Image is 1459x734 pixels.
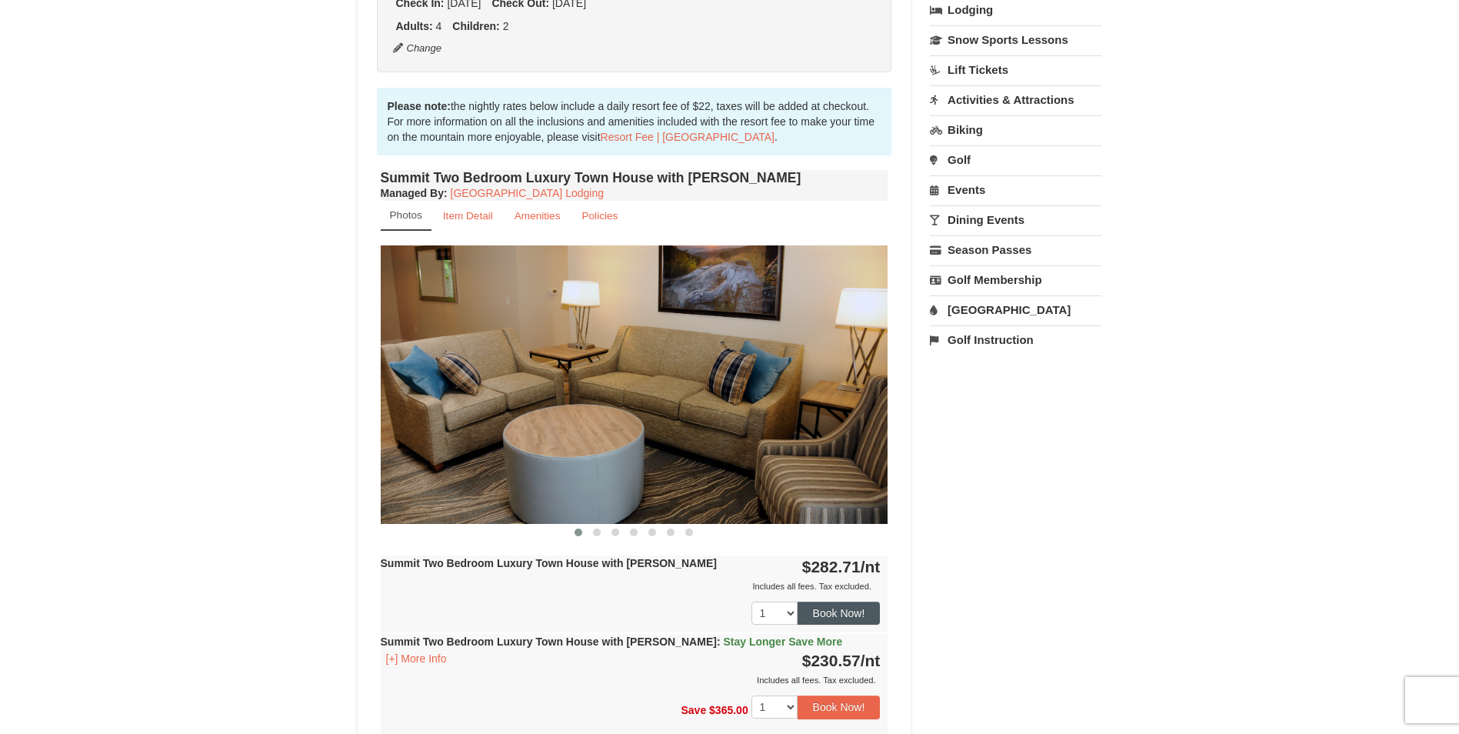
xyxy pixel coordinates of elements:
[381,187,444,199] span: Managed By
[717,636,721,648] span: :
[433,201,503,231] a: Item Detail
[601,131,774,143] a: Resort Fee | [GEOGRAPHIC_DATA]
[396,20,433,32] strong: Adults:
[452,20,499,32] strong: Children:
[930,175,1101,204] a: Events
[381,636,843,648] strong: Summit Two Bedroom Luxury Town House with [PERSON_NAME]
[723,636,842,648] span: Stay Longer Save More
[390,209,422,221] small: Photos
[802,558,881,576] strong: $282.71
[930,85,1101,114] a: Activities & Attractions
[930,295,1101,324] a: [GEOGRAPHIC_DATA]
[930,115,1101,144] a: Biking
[381,201,431,231] a: Photos
[503,20,509,32] span: 2
[581,210,618,222] small: Policies
[377,88,892,155] div: the nightly rates below include a daily resort fee of $22, taxes will be added at checkout. For m...
[381,650,452,667] button: [+] More Info
[930,205,1101,234] a: Dining Events
[930,235,1101,264] a: Season Passes
[381,579,881,594] div: Includes all fees. Tax excluded.
[681,704,706,716] span: Save
[381,672,881,688] div: Includes all fees. Tax excluded.
[381,170,888,185] h4: Summit Two Bedroom Luxury Town House with [PERSON_NAME]
[930,145,1101,174] a: Golf
[571,201,628,231] a: Policies
[930,25,1101,54] a: Snow Sports Lessons
[451,187,604,199] a: [GEOGRAPHIC_DATA] Lodging
[930,55,1101,84] a: Lift Tickets
[388,100,451,112] strong: Please note:
[392,40,443,57] button: Change
[515,210,561,222] small: Amenities
[930,265,1101,294] a: Golf Membership
[798,696,881,719] button: Book Now!
[381,245,888,523] img: 18876286-202-fb468a36.png
[802,652,861,669] span: $230.57
[505,201,571,231] a: Amenities
[381,557,717,569] strong: Summit Two Bedroom Luxury Town House with [PERSON_NAME]
[861,558,881,576] span: /nt
[798,602,881,625] button: Book Now!
[709,704,748,716] span: $365.00
[861,652,881,669] span: /nt
[436,20,442,32] span: 4
[930,325,1101,354] a: Golf Instruction
[443,210,493,222] small: Item Detail
[381,187,448,199] strong: :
